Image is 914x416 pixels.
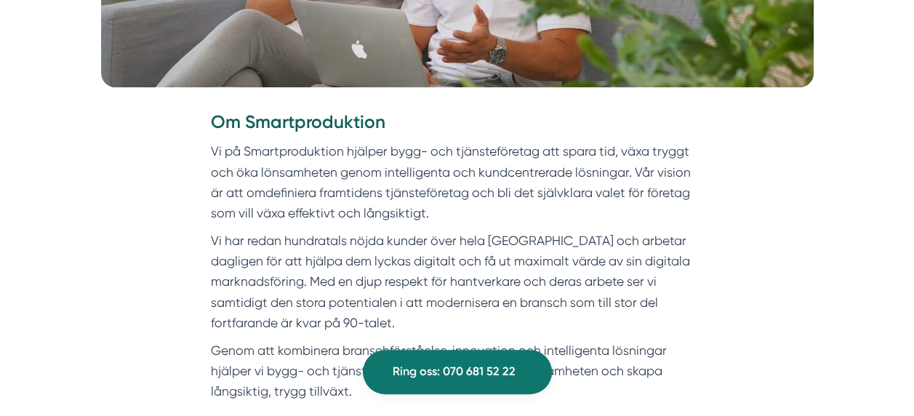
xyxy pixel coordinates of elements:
p: Vi har redan hundratals nöjda kunder över hela [GEOGRAPHIC_DATA] och arbetar dagligen för att hjä... [211,231,703,333]
p: Genom att kombinera branschförståelse, innovation och intelligenta lösningar hjälper vi bygg- och... [211,340,703,402]
a: Ring oss: 070 681 52 22 [363,350,552,394]
span: Ring oss: 070 681 52 22 [393,362,516,381]
strong: Om Smartproduktion [211,111,385,132]
p: Vi på Smartproduktion hjälper bygg- och tjänsteföretag att spara tid, växa tryggt och öka lönsamh... [211,141,703,223]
